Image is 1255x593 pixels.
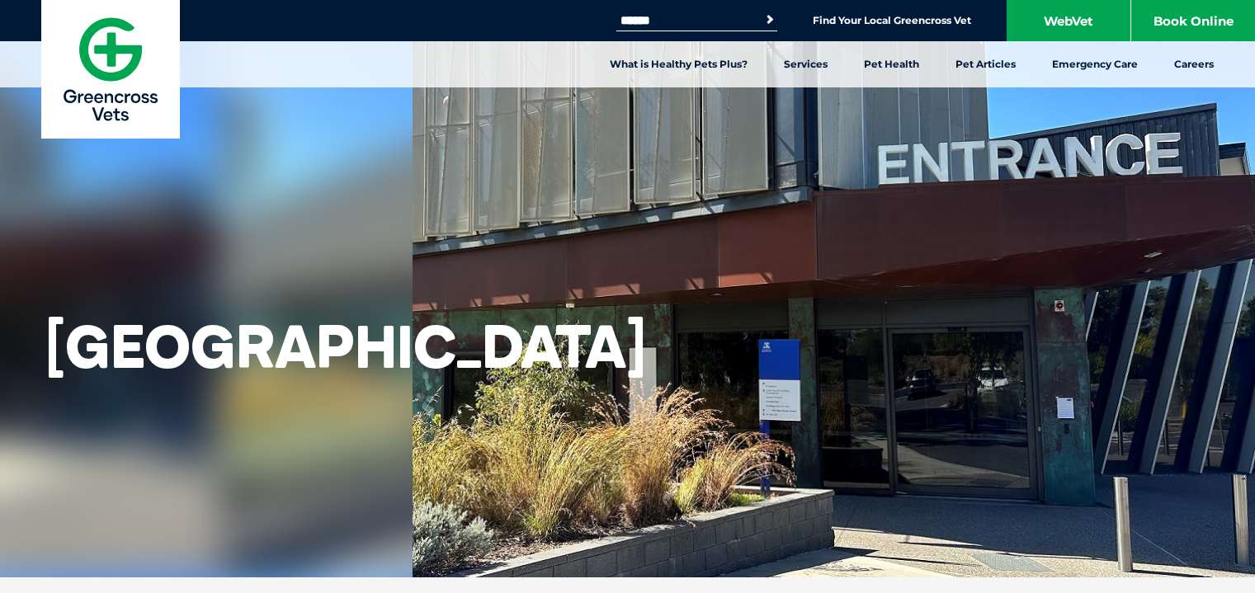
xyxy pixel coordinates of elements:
[762,12,778,28] button: Search
[846,41,937,87] a: Pet Health
[45,311,646,382] h1: [GEOGRAPHIC_DATA]
[937,41,1034,87] a: Pet Articles
[1156,41,1232,87] a: Careers
[766,41,846,87] a: Services
[592,41,766,87] a: What is Healthy Pets Plus?
[813,14,971,27] a: Find Your Local Greencross Vet
[1034,41,1156,87] a: Emergency Care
